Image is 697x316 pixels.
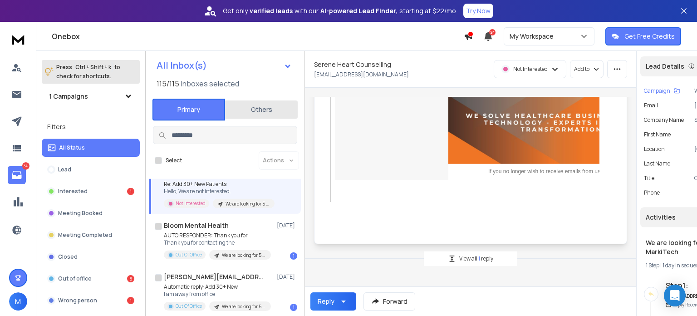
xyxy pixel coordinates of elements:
p: Last Name [644,160,670,167]
div: Reply [318,297,334,306]
button: All Inbox(s) [149,56,299,75]
p: We are looking for 5 clinics - MarkiTech [226,201,269,207]
p: Try Now [466,6,491,15]
strong: verified leads [250,6,293,15]
button: M [9,292,27,311]
h1: 1 Campaigns [49,92,88,101]
button: Others [225,100,298,120]
p: Meeting Completed [58,231,112,239]
button: Wrong person1 [42,291,140,310]
p: Phone [644,189,660,196]
h1: [PERSON_NAME][EMAIL_ADDRESS][PERSON_NAME][DOMAIN_NAME] [164,272,264,281]
p: Out Of Office [176,303,202,310]
div: 1 [127,297,134,304]
div: 6 [127,275,134,282]
p: Re: Add 30+ New Patients [164,181,273,188]
p: 34 [22,162,29,170]
div: 1 [127,188,134,195]
button: Reply [310,292,356,311]
p: My Workspace [510,32,557,41]
button: Forward [363,292,415,311]
div: 1 [290,252,297,260]
h3: Inboxes selected [181,78,239,89]
div: Open Intercom Messenger [664,285,686,306]
button: Closed [42,248,140,266]
p: Not Interested [513,65,548,73]
p: title [644,175,654,182]
h1: All Inbox(s) [157,61,207,70]
button: Meeting Completed [42,226,140,244]
p: [DATE] [277,222,297,229]
p: Company Name [644,116,684,124]
h1: Serene Heart Counselling [314,60,391,69]
button: Campaign [644,87,680,95]
button: Out of office6 [42,270,140,288]
p: [EMAIL_ADDRESS][DOMAIN_NAME] [314,71,409,78]
button: Interested1 [42,182,140,201]
p: Automatic reply: Add 30+ New [164,283,271,291]
img: logo [9,31,27,48]
button: Primary [152,99,225,120]
p: View all reply [459,255,493,262]
p: We are looking for 5 clinics - MarkiTech [222,252,265,259]
label: Select [166,157,182,164]
span: Ctrl + Shift + k [74,62,113,72]
span: 1 [478,255,481,262]
button: Meeting Booked [42,204,140,222]
p: AUTO RESPONDER: Thank you for [164,232,271,239]
span: 115 / 115 [157,78,179,89]
p: I am away from office [164,291,271,298]
p: Campaign [644,87,670,95]
p: Thank you for contacting the [164,239,271,246]
h1: Bloom Mental Health [164,221,229,230]
p: Wrong person [58,297,97,304]
p: Email [644,102,658,109]
h1: Onebox [52,31,464,42]
span: 1 Step [646,261,659,269]
p: Not Interested [176,200,206,207]
p: Lead [58,166,71,173]
p: We are looking for 5 clinics - MarkiTech [222,303,265,310]
p: Hello, We are not interested. [164,188,273,195]
a: 34 [8,166,26,184]
button: Try Now [463,4,493,18]
p: First Name [644,131,671,138]
p: Out Of Office [176,251,202,258]
p: Lead Details [646,62,684,71]
p: Closed [58,253,78,261]
p: Meeting Booked [58,210,103,217]
button: Lead [42,161,140,179]
p: Interested [58,188,88,195]
p: Get Free Credits [624,32,675,41]
p: Add to [574,65,589,73]
p: [DATE] [277,273,297,281]
span: 24 [489,29,496,35]
strong: AI-powered Lead Finder, [320,6,398,15]
p: location [644,145,665,153]
h3: Filters [42,120,140,133]
div: 1 [290,304,297,311]
button: Get Free Credits [605,27,681,45]
p: Out of office [58,275,92,282]
button: All Status [42,139,140,157]
button: 1 Campaigns [42,87,140,105]
p: Get only with our starting at $22/mo [223,6,456,15]
p: Press to check for shortcuts. [56,63,120,81]
p: All Status [59,144,85,151]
